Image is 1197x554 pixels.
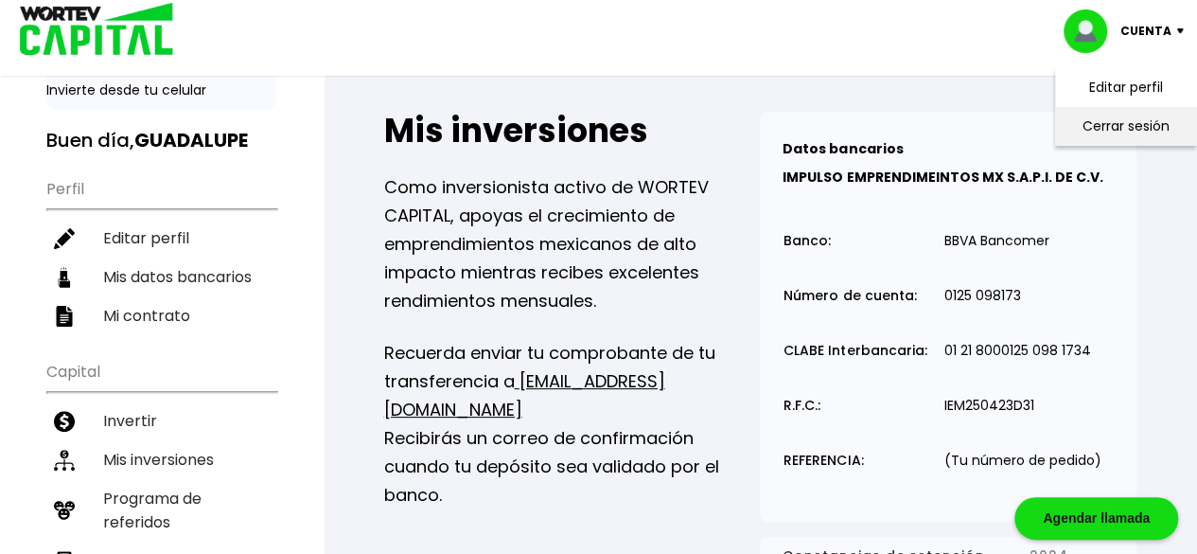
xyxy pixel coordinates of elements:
[783,399,820,413] p: R.F.C.:
[384,173,761,315] p: Como inversionista activo de WORTEV CAPITAL, apoyas el crecimiento de emprendimientos mexicanos d...
[384,339,761,509] p: Recuerda enviar tu comprobante de tu transferencia a Recibirás un correo de confirmación cuando t...
[54,411,75,432] img: invertir-icon.b3b967d7.svg
[1089,78,1163,98] a: Editar perfil
[54,500,75,521] img: recomiendanos-icon.9b8e9327.svg
[943,344,1090,358] p: 01 21 8000125 098 1734
[943,289,1020,303] p: 0125 098173
[1064,9,1120,53] img: profile-image
[943,399,1033,413] p: IEM250423D31
[1014,497,1178,540] div: Agendar llamada
[943,454,1100,468] p: (Tu número de pedido)
[943,234,1048,248] p: BBVA Bancomer
[46,479,276,542] a: Programa de referidos
[46,402,276,440] a: Invertir
[1171,28,1197,34] img: icon-down
[46,80,276,100] p: Invierte desde tu celular
[46,440,276,479] a: Mis inversiones
[783,234,831,248] p: Banco:
[54,450,75,471] img: inversiones-icon.6695dc30.svg
[1120,17,1171,45] p: Cuenta
[46,258,276,296] a: Mis datos bancarios
[46,219,276,258] a: Editar perfil
[54,228,75,249] img: editar-icon.952d3147.svg
[384,112,761,150] h2: Mis inversiones
[783,454,863,468] p: REFERENCIA:
[783,139,903,158] b: Datos bancarios
[46,296,276,335] a: Mi contrato
[46,129,276,152] h3: Buen día,
[46,168,276,335] ul: Perfil
[54,267,75,288] img: datos-icon.10cf9172.svg
[54,306,75,327] img: contrato-icon.f2db500c.svg
[783,168,1102,187] b: IMPULSO EMPRENDIMEINTOS MX S.A.P.I. DE C.V.
[134,127,248,153] b: GUADALUPE
[783,344,926,358] p: CLABE Interbancaria:
[384,369,665,421] a: [EMAIL_ADDRESS][DOMAIN_NAME]
[783,289,916,303] p: Número de cuenta:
